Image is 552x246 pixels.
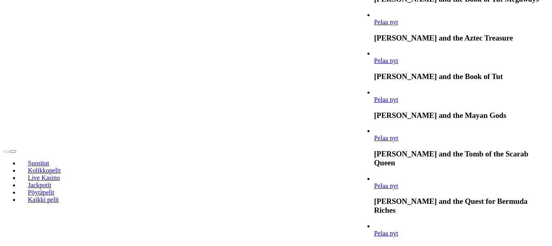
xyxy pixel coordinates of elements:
[374,230,398,237] a: John Hunter and the Book of Tut Respin
[374,127,549,167] article: John Hunter and the Tomb of the Scarab Queen
[374,72,549,81] h3: [PERSON_NAME] and the Book of Tut
[374,57,398,64] a: John Hunter and the Book of Tut
[374,11,549,43] article: John Hunter and the Aztec Treasure
[374,57,398,64] span: Pelaa nyt
[374,135,398,141] span: Pelaa nyt
[374,19,398,26] a: John Hunter and the Aztec Treasure
[25,196,62,203] span: Kaikki pelit
[3,150,10,153] button: prev slide
[374,19,398,26] span: Pelaa nyt
[374,50,549,81] article: John Hunter and the Book of Tut
[19,179,60,191] a: Jackpotit
[374,230,398,237] span: Pelaa nyt
[19,164,69,176] a: Kolikkopelit
[25,160,52,167] span: Suositut
[374,150,549,167] h3: [PERSON_NAME] and the Tomb of the Scarab Queen
[374,89,549,120] article: John Hunter and the Mayan Gods
[19,171,68,184] a: Live Kasino
[19,186,62,198] a: Pöytäpelit
[374,197,549,215] h3: [PERSON_NAME] and the Quest for Bermuda Riches
[374,34,549,43] h3: [PERSON_NAME] and the Aztec Treasure
[10,150,16,153] button: next slide
[374,96,398,103] span: Pelaa nyt
[374,135,398,141] a: John Hunter and the Tomb of the Scarab Queen
[19,157,58,169] a: Suositut
[25,182,55,188] span: Jackpotit
[374,182,398,189] span: Pelaa nyt
[25,189,58,196] span: Pöytäpelit
[25,167,64,174] span: Kolikkopelit
[374,175,549,215] article: John Hunter and the Quest for Bermuda Riches
[374,111,549,120] h3: [PERSON_NAME] and the Mayan Gods
[374,182,398,189] a: John Hunter and the Quest for Bermuda Riches
[374,96,398,103] a: John Hunter and the Mayan Gods
[3,146,342,210] nav: Lobby
[25,174,63,181] span: Live Kasino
